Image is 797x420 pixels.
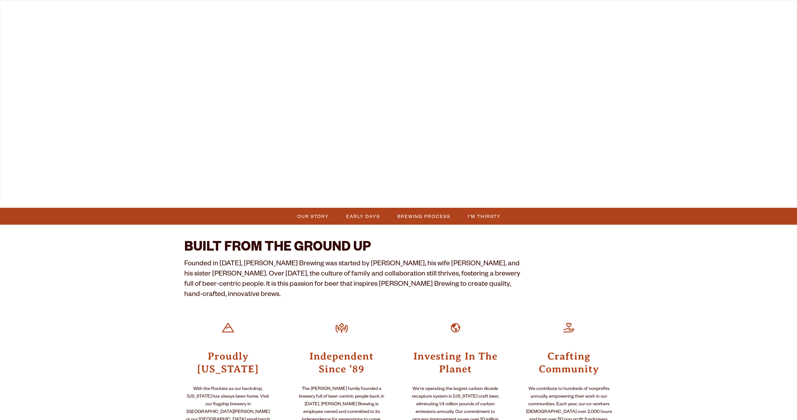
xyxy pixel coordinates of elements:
[508,4,540,19] a: Impact
[293,212,332,221] a: Our Story
[184,241,522,256] h2: BUILT FROM THE GROUND UP
[179,8,194,13] span: Beer
[394,212,454,221] a: Brewing Process
[342,212,383,221] a: Early Days
[525,349,613,375] h3: Crafting Community
[438,4,483,19] a: Our Story
[411,349,499,375] h3: Investing In The Planet
[223,4,267,19] a: Taprooms
[297,212,329,221] span: Our Story
[512,8,536,13] span: Impact
[296,8,314,13] span: Gear
[227,8,263,13] span: Taprooms
[184,349,272,375] h3: Proudly [US_STATE]
[394,4,418,19] a: Odell Home
[298,349,386,375] h3: Independent Since ’89
[343,4,377,19] a: Winery
[184,260,522,300] p: Founded in [DATE], [PERSON_NAME] Brewing was started by [PERSON_NAME], his wife [PERSON_NAME], an...
[397,212,450,221] span: Brewing Process
[292,4,318,19] a: Gear
[569,8,610,13] span: Beer Finder
[442,8,479,13] span: Our Story
[346,212,380,221] span: Early Days
[174,4,198,19] a: Beer
[565,4,614,19] a: Beer Finder
[464,212,504,221] a: I’m Thirsty
[347,8,373,13] span: Winery
[468,212,501,221] span: I’m Thirsty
